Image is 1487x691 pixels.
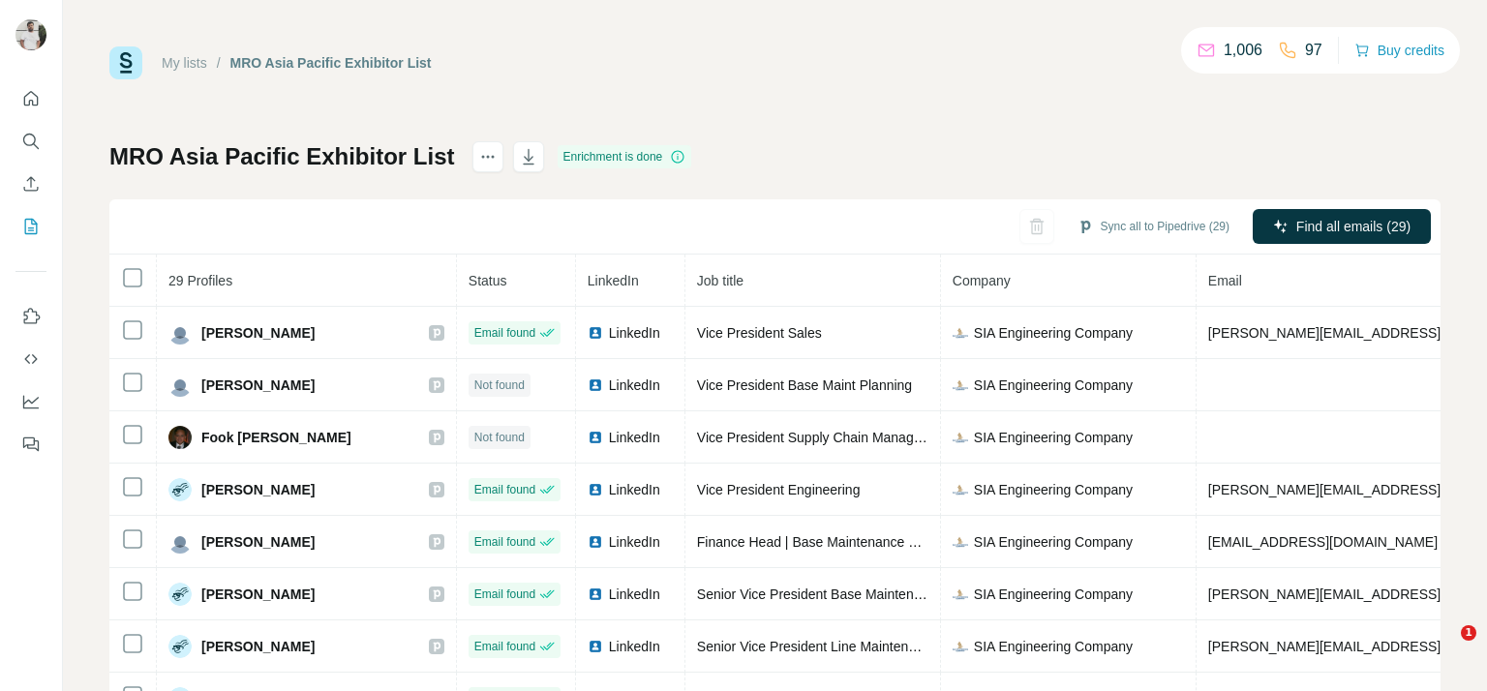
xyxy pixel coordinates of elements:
a: My lists [162,55,207,71]
span: Find all emails (29) [1296,217,1411,236]
span: [EMAIL_ADDRESS][DOMAIN_NAME] [1208,534,1438,550]
h1: MRO Asia Pacific Exhibitor List [109,141,455,172]
span: Finance Head | Base Maintenance Division [697,534,956,550]
img: company-logo [953,325,968,341]
img: LinkedIn logo [588,325,603,341]
button: Enrich CSV [15,166,46,201]
img: Avatar [168,530,192,554]
img: LinkedIn logo [588,534,603,550]
span: Not found [474,429,525,446]
img: LinkedIn logo [588,482,603,497]
li: / [217,53,221,73]
img: company-logo [953,586,968,602]
span: Status [469,273,507,288]
button: Quick start [15,81,46,116]
button: Dashboard [15,384,46,419]
span: SIA Engineering Company [974,637,1133,656]
button: actions [472,141,503,172]
span: Vice President Sales [697,325,822,341]
span: Email found [474,533,535,551]
span: Not found [474,376,525,394]
span: LinkedIn [609,376,660,395]
img: Avatar [168,374,192,397]
span: 1 [1461,625,1476,641]
img: LinkedIn logo [588,430,603,445]
span: LinkedIn [609,428,660,447]
button: Buy credits [1354,37,1444,64]
img: Avatar [168,478,192,501]
span: Email found [474,324,535,342]
span: SIA Engineering Company [974,480,1133,499]
span: SIA Engineering Company [974,323,1133,343]
span: LinkedIn [609,637,660,656]
span: Email found [474,586,535,603]
span: Vice President Supply Chain Management [697,430,952,445]
img: Avatar [168,321,192,345]
span: LinkedIn [609,532,660,552]
button: Search [15,124,46,159]
img: LinkedIn logo [588,639,603,654]
img: LinkedIn logo [588,586,603,602]
span: LinkedIn [609,480,660,499]
span: Senior Vice President Base Maintenance [697,586,943,602]
span: [PERSON_NAME] [201,637,315,656]
img: company-logo [953,482,968,497]
button: My lists [15,209,46,244]
button: Feedback [15,427,46,462]
span: [PERSON_NAME] [201,323,315,343]
span: Senior Vice President Line Maintenance [697,639,938,654]
img: Avatar [168,635,192,658]
img: company-logo [953,430,968,445]
span: 29 Profiles [168,273,232,288]
button: Sync all to Pipedrive (29) [1064,212,1243,241]
img: company-logo [953,534,968,550]
span: SIA Engineering Company [974,428,1133,447]
span: [PERSON_NAME] [201,480,315,499]
span: LinkedIn [588,273,639,288]
iframe: Intercom live chat [1421,625,1468,672]
span: Email found [474,638,535,655]
span: Fook [PERSON_NAME] [201,428,351,447]
img: Avatar [168,583,192,606]
span: [PERSON_NAME] [201,585,315,604]
span: [PERSON_NAME] [201,376,315,395]
img: company-logo [953,639,968,654]
div: MRO Asia Pacific Exhibitor List [230,53,432,73]
span: SIA Engineering Company [974,532,1133,552]
span: Vice President Base Maint Planning [697,377,912,393]
span: Email [1208,273,1242,288]
p: 97 [1305,39,1322,62]
span: Company [953,273,1011,288]
span: Vice President Engineering [697,482,861,497]
img: LinkedIn logo [588,377,603,393]
button: Use Surfe API [15,342,46,376]
div: Enrichment is done [558,145,692,168]
span: Job title [697,273,743,288]
button: Use Surfe on LinkedIn [15,299,46,334]
p: 1,006 [1224,39,1262,62]
span: Email found [474,481,535,498]
button: Find all emails (29) [1253,209,1431,244]
span: SIA Engineering Company [974,376,1133,395]
span: LinkedIn [609,585,660,604]
span: [PERSON_NAME] [201,532,315,552]
img: Avatar [15,19,46,50]
img: Surfe Logo [109,46,142,79]
img: company-logo [953,377,968,393]
img: Avatar [168,426,192,449]
span: SIA Engineering Company [974,585,1133,604]
span: LinkedIn [609,323,660,343]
